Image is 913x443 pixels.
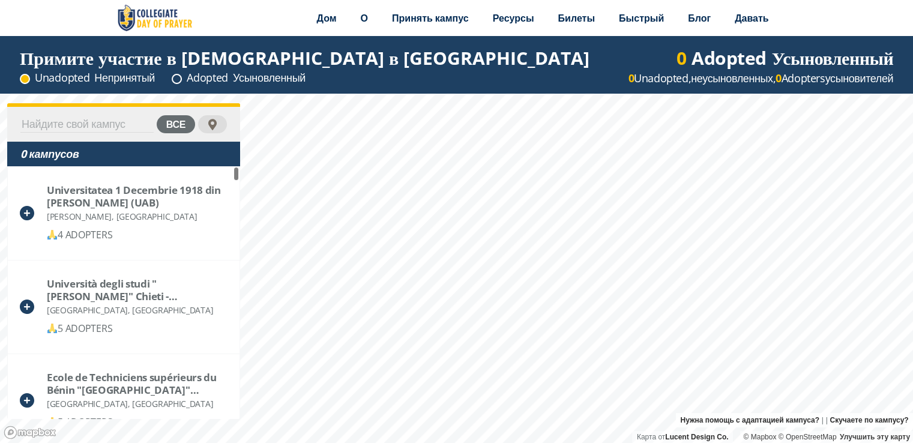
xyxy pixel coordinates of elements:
a: Lucent Design Co. [665,433,728,441]
a: OpenStreetMap [779,433,837,441]
img: 🙏 [47,324,57,333]
font: Примите участие в [DEMOGRAPHIC_DATA] в [GEOGRAPHIC_DATA] [20,46,589,70]
font: Карта от [637,433,665,441]
a: Быстрый [607,3,676,33]
a: Логотип Mapbox [4,426,56,439]
font: неусыновленных, [691,71,776,85]
div: Unadopted, Adopters [628,71,894,86]
div: Adopted [172,70,306,85]
font: 0 [628,71,634,85]
font: 0 [676,46,687,70]
font: Блог [688,11,711,25]
font: © OpenStreetMap [779,433,837,441]
font: усыновителей [825,71,893,85]
font: Принять кампус [392,11,469,25]
font: 0 [776,71,782,85]
div: Adopted [676,50,893,65]
font: Быстрый [619,11,664,25]
div: [GEOGRAPHIC_DATA], [GEOGRAPHIC_DATA] [47,396,227,411]
font: Непринятый [94,70,155,85]
font: Дом [317,11,337,25]
font: Усыновленный [772,46,893,70]
div: Universitatea 1 Decembrie 1918 din Alba Iulia (UAB) [47,184,227,209]
font: Давать [735,11,769,25]
div: Università degli studi "Gabriele d'Annunzio" Chieti - Pescara (Ud'A) [47,277,227,303]
div: Ecole de Techniciens supérieurs du Bénin "Université de La Grace" (ECO.TE.S Bénin) [47,371,227,396]
img: 🙏 [47,417,57,427]
a: Картбокс [743,433,776,441]
a: О [349,3,380,33]
a: Блог [676,3,723,33]
a: Принять кампус [380,3,481,33]
font: Ресурсы [493,11,534,25]
font: Map feedback [840,433,910,441]
div: 5 ADOPTERS [47,415,227,430]
font: все [166,118,185,131]
div: [PERSON_NAME], [GEOGRAPHIC_DATA] [47,209,227,224]
a: Дом [305,3,349,33]
font: О [361,11,368,25]
font: Билеты [558,11,594,25]
a: Скучаете по кампусу? [830,413,908,427]
font: Скучаете по кампусу? [830,416,908,424]
div: 4 ADOPTERS [47,228,227,243]
a: Билеты [546,3,606,33]
a: Ресурсы [481,3,546,33]
a: Улучшить эту карту [840,433,910,441]
div: [GEOGRAPHIC_DATA], [GEOGRAPHIC_DATA] [47,303,227,318]
div: | [676,413,913,427]
font: Усыновленный [233,70,306,85]
a: Нужна помощь с адаптацией кампуса? [680,413,819,427]
input: Найдите свой кампус [20,116,154,133]
font: 0 кампусов [20,146,79,161]
font: © Mapbox [743,433,776,441]
a: Давать [723,3,781,33]
div: Unadopted [20,70,155,85]
div: 5 ADOPTERS [47,321,227,336]
font: | [825,416,827,424]
font: Нужна помощь с адаптацией кампуса? [680,416,819,424]
img: 🙏 [47,230,57,240]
